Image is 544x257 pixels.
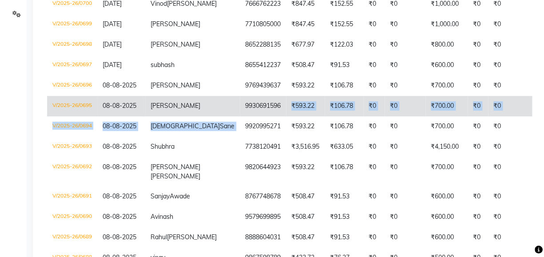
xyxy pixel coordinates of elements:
[325,96,363,116] td: ₹106.78
[240,35,286,55] td: 8652288135
[385,35,425,55] td: ₹0
[151,163,200,171] span: [PERSON_NAME]
[468,55,488,75] td: ₹0
[47,96,97,116] td: V/2025-26/0695
[385,55,425,75] td: ₹0
[151,122,220,130] span: [DEMOGRAPHIC_DATA]
[425,137,468,157] td: ₹4,150.00
[488,75,534,96] td: ₹0
[240,137,286,157] td: 7738120491
[488,96,534,116] td: ₹0
[363,14,385,35] td: ₹0
[325,75,363,96] td: ₹106.78
[385,186,425,207] td: ₹0
[363,75,385,96] td: ₹0
[425,186,468,207] td: ₹600.00
[47,55,97,75] td: V/2025-26/0697
[468,75,488,96] td: ₹0
[103,213,136,221] span: 08-08-2025
[468,14,488,35] td: ₹0
[468,186,488,207] td: ₹0
[240,116,286,137] td: 9920995271
[488,14,534,35] td: ₹0
[425,96,468,116] td: ₹700.00
[286,116,325,137] td: ₹593.22
[468,116,488,137] td: ₹0
[363,35,385,55] td: ₹0
[325,227,363,248] td: ₹91.53
[103,40,122,48] span: [DATE]
[151,81,200,89] span: [PERSON_NAME]
[385,227,425,248] td: ₹0
[325,207,363,227] td: ₹91.53
[488,137,534,157] td: ₹0
[425,14,468,35] td: ₹1,000.00
[47,35,97,55] td: V/2025-26/0698
[468,227,488,248] td: ₹0
[363,227,385,248] td: ₹0
[325,35,363,55] td: ₹122.03
[425,35,468,55] td: ₹800.00
[103,81,136,89] span: 08-08-2025
[151,40,200,48] span: [PERSON_NAME]
[151,61,175,69] span: subhash
[103,192,136,200] span: 08-08-2025
[286,137,325,157] td: ₹3,516.95
[167,233,217,241] span: [PERSON_NAME]
[325,137,363,157] td: ₹633.05
[286,157,325,186] td: ₹593.22
[47,227,97,248] td: V/2025-26/0689
[151,20,200,28] span: [PERSON_NAME]
[385,96,425,116] td: ₹0
[325,186,363,207] td: ₹91.53
[170,192,190,200] span: Awade
[488,157,534,186] td: ₹0
[425,55,468,75] td: ₹600.00
[103,233,136,241] span: 08-08-2025
[325,157,363,186] td: ₹106.78
[425,116,468,137] td: ₹700.00
[325,116,363,137] td: ₹106.78
[240,55,286,75] td: 8655412237
[286,75,325,96] td: ₹593.22
[240,14,286,35] td: 7710805000
[151,102,200,110] span: [PERSON_NAME]
[488,116,534,137] td: ₹0
[103,20,122,28] span: [DATE]
[47,157,97,186] td: V/2025-26/0692
[151,172,200,180] span: [PERSON_NAME]
[425,207,468,227] td: ₹600.00
[286,227,325,248] td: ₹508.47
[240,157,286,186] td: 9820644923
[286,186,325,207] td: ₹508.47
[240,227,286,248] td: 8888604031
[47,186,97,207] td: V/2025-26/0691
[363,207,385,227] td: ₹0
[103,102,136,110] span: 08-08-2025
[385,14,425,35] td: ₹0
[103,122,136,130] span: 08-08-2025
[286,35,325,55] td: ₹677.97
[363,186,385,207] td: ₹0
[468,137,488,157] td: ₹0
[363,137,385,157] td: ₹0
[325,14,363,35] td: ₹152.55
[103,61,122,69] span: [DATE]
[488,186,534,207] td: ₹0
[385,157,425,186] td: ₹0
[363,55,385,75] td: ₹0
[363,116,385,137] td: ₹0
[240,75,286,96] td: 9769439637
[468,35,488,55] td: ₹0
[240,207,286,227] td: 9579699895
[103,142,136,150] span: 08-08-2025
[240,96,286,116] td: 9930691596
[363,96,385,116] td: ₹0
[385,116,425,137] td: ₹0
[468,157,488,186] td: ₹0
[488,227,534,248] td: ₹0
[488,207,534,227] td: ₹0
[363,157,385,186] td: ₹0
[103,163,136,171] span: 08-08-2025
[47,137,97,157] td: V/2025-26/0693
